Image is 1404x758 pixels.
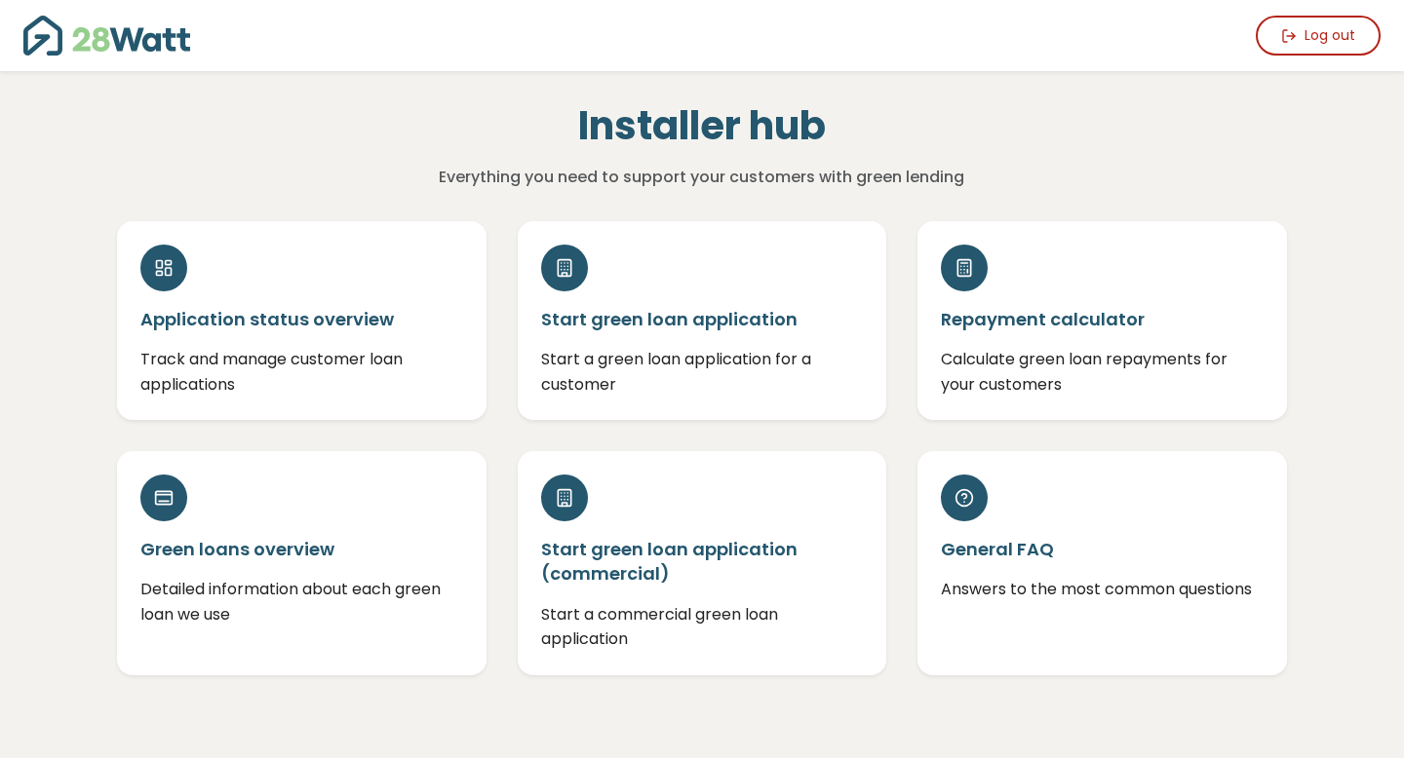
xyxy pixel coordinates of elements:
[541,307,864,331] h5: Start green loan application
[941,307,1264,331] h5: Repayment calculator
[23,16,190,56] img: 28Watt
[140,537,463,561] h5: Green loans overview
[541,602,864,652] p: Start a commercial green loan application
[140,307,463,331] h5: Application status overview
[941,347,1264,397] p: Calculate green loan repayments for your customers
[317,165,1086,190] p: Everything you need to support your customers with green lending
[317,102,1086,149] h1: Installer hub
[941,577,1264,602] p: Answers to the most common questions
[1256,16,1381,56] button: Log out
[140,347,463,397] p: Track and manage customer loan applications
[941,537,1264,561] h5: General FAQ
[541,537,864,586] h5: Start green loan application (commercial)
[541,347,864,397] p: Start a green loan application for a customer
[140,577,463,626] p: Detailed information about each green loan we use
